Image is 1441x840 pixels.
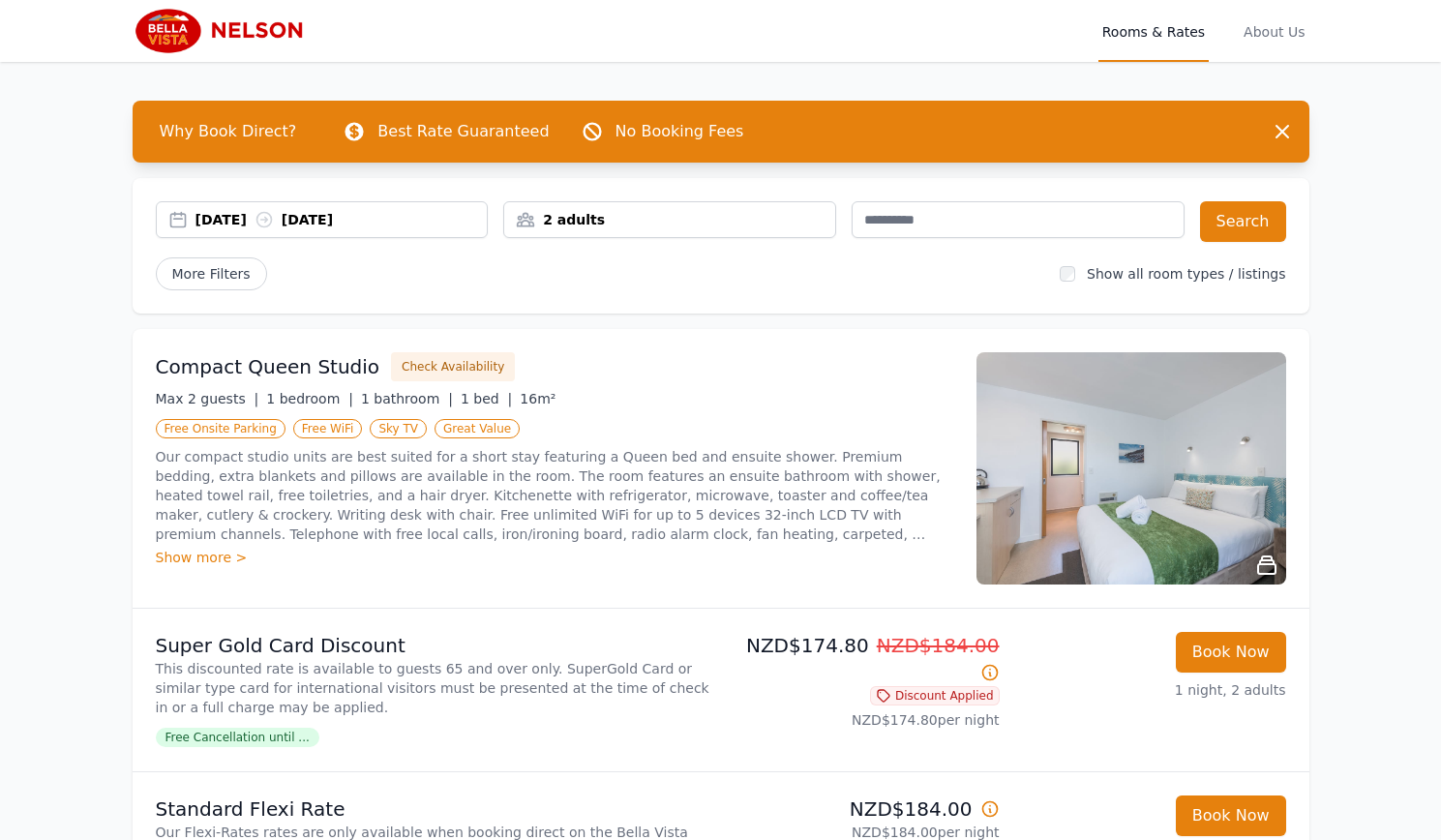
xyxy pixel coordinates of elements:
p: Super Gold Card Discount [156,632,713,659]
span: Sky TV [370,419,427,438]
p: Best Rate Guaranteed [377,120,549,143]
p: Standard Flexi Rate [156,795,713,823]
span: Why Book Direct? [144,112,313,151]
label: Show all room types / listings [1087,266,1285,282]
span: Discount Applied [870,686,1000,705]
img: Bella Vista Motel Nelson [133,8,319,54]
p: NZD$184.00 [729,795,1000,823]
div: 2 adults [504,210,835,229]
h3: Compact Queen Studio [156,353,380,380]
p: No Booking Fees [615,120,744,143]
p: This discounted rate is available to guests 65 and over only. SuperGold Card or similar type card... [156,659,713,717]
span: 1 bathroom | [361,391,453,406]
span: 1 bedroom | [266,391,353,406]
button: Book Now [1176,795,1286,836]
p: NZD$174.80 [729,632,1000,686]
button: Check Availability [391,352,515,381]
p: Our compact studio units are best suited for a short stay featuring a Queen bed and ensuite showe... [156,447,953,544]
p: 1 night, 2 adults [1015,680,1286,700]
span: Free WiFi [293,419,363,438]
div: Show more > [156,548,953,567]
span: Max 2 guests | [156,391,259,406]
span: Free Onsite Parking [156,419,285,438]
button: Book Now [1176,632,1286,673]
span: Great Value [435,419,520,438]
button: Search [1200,201,1286,242]
span: 1 bed | [461,391,512,406]
span: 16m² [520,391,555,406]
span: More Filters [156,257,267,290]
div: [DATE] [DATE] [195,210,488,229]
span: NZD$184.00 [877,634,1000,657]
span: Free Cancellation until ... [156,728,319,747]
p: NZD$174.80 per night [729,710,1000,730]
